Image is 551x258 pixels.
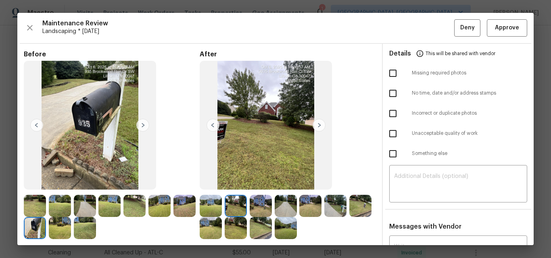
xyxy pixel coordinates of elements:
div: Something else [383,144,534,164]
span: Incorrect or duplicate photos [412,110,527,117]
img: right-chevron-button-url [313,119,326,132]
span: Approve [495,23,519,33]
span: Missing required photos [412,70,527,76]
span: Requirements for landscaping [24,244,376,252]
img: right-chevron-button-url [136,119,149,132]
img: left-chevron-button-url [30,119,43,132]
span: After [200,50,376,58]
span: Something else [412,150,527,157]
div: Unacceptable quality of work [383,124,534,144]
span: Unacceptable quality of work [412,130,527,137]
span: Messages with Vendor [389,223,461,230]
span: Landscaping * [DATE] [42,27,454,35]
span: No time, date and/or address stamps [412,90,527,97]
img: left-chevron-button-url [207,119,219,132]
div: Missing required photos [383,63,534,83]
span: Maintenance Review [42,19,454,27]
span: Deny [460,23,475,33]
span: This will be shared with vendor [426,44,495,63]
div: Incorrect or duplicate photos [383,103,534,124]
div: No time, date and/or address stamps [383,83,534,103]
button: Deny [454,19,480,37]
span: Details [389,44,411,63]
span: Before [24,50,200,58]
button: Approve [487,19,527,37]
